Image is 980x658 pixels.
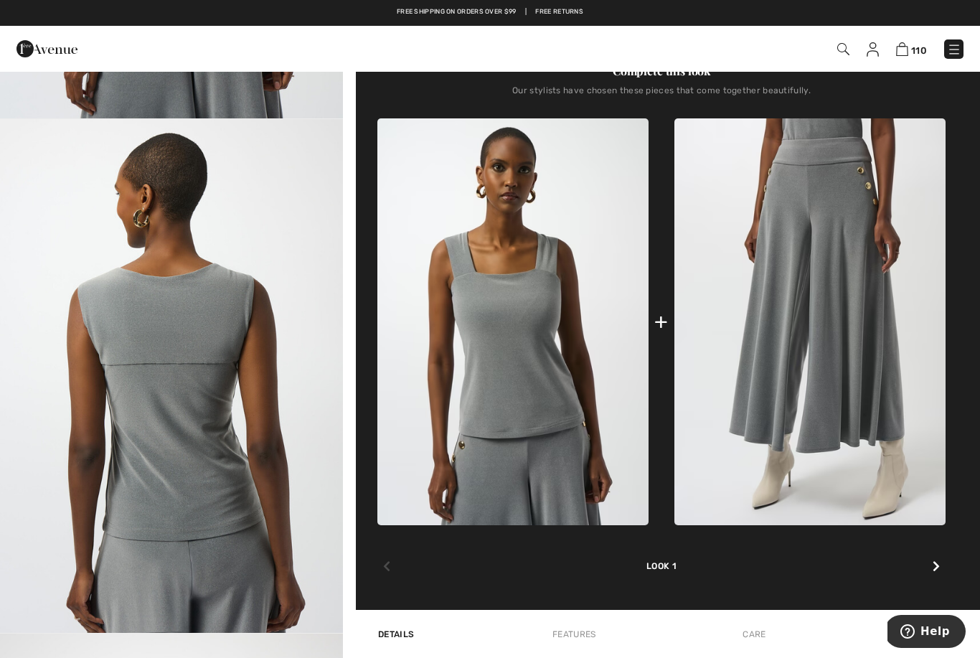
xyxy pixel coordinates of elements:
a: Free Returns [535,7,583,17]
span: | [525,7,527,17]
img: Menu [947,42,961,57]
span: 110 [911,45,927,56]
div: Details [377,621,418,647]
div: + [654,306,668,338]
iframe: Opens a widget where you can find more information [887,615,966,651]
img: My Info [867,42,879,57]
img: Search [837,43,849,55]
a: 1ère Avenue [17,41,77,55]
div: Look 1 [377,525,946,573]
a: 110 [896,40,927,57]
a: Free shipping on orders over $99 [397,7,517,17]
img: High-Waisted Full-Length Palazzos Style 253152 [674,118,946,525]
img: Square Neck Sleeveless Pullover Style 253291 [377,118,649,525]
img: 1ère Avenue [17,34,77,63]
div: Care [730,621,778,647]
div: Features [540,621,608,647]
div: Our stylists have chosen these pieces that come together beautifully. [377,85,946,107]
img: Shopping Bag [896,42,908,56]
